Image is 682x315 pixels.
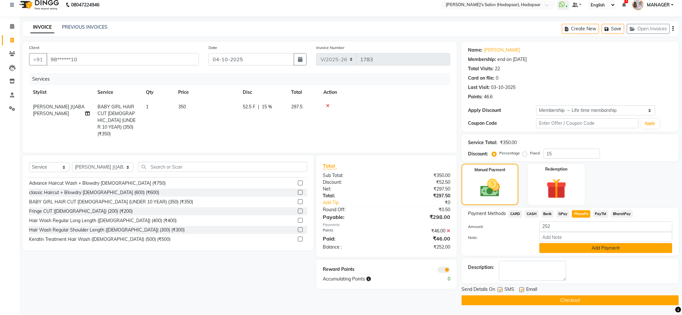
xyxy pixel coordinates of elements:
[622,2,626,8] a: 1
[387,186,455,192] div: ₹297.50
[29,45,39,51] label: Client
[468,84,490,91] div: Last Visit:
[627,24,670,34] button: Open Invoices
[318,179,387,186] div: Discount:
[387,228,455,234] div: ₹46.00
[504,286,514,294] span: SMS
[29,217,177,224] div: Hair Wash Regular Long Length ([DEMOGRAPHIC_DATA]) (400) (₹400)
[499,150,520,156] label: Percentage
[318,235,387,242] div: Paid:
[94,85,142,100] th: Service
[462,286,495,294] span: Send Details On
[387,235,455,242] div: ₹46.00
[468,264,494,271] div: Description:
[468,47,483,54] div: Name:
[243,103,255,110] span: 52.5 F
[318,228,387,234] div: Points
[539,221,672,231] input: Amount
[174,85,239,100] th: Price
[29,236,170,243] div: Keratin Treatment Hair Wash ([DEMOGRAPHIC_DATA]) (500) (₹500)
[463,235,534,241] label: Note:
[611,210,633,218] span: BharatPay
[323,222,450,228] div: Payments
[647,2,670,8] span: MANAGER
[468,94,483,100] div: Points:
[526,286,537,294] span: Email
[468,56,496,63] div: Membership:
[209,45,217,51] label: Date
[500,139,517,146] div: ₹350.00
[463,224,534,230] label: Amount:
[539,243,672,253] button: Add Payment
[468,120,536,127] div: Coupon Code
[318,206,387,213] div: Round Off:
[29,180,166,187] div: Advance Haircut Wash + Blowdry [DEMOGRAPHIC_DATA] (₹750)
[484,94,493,100] div: 46.6
[387,213,455,221] div: ₹298.00
[318,244,387,251] div: Balance :
[262,103,272,110] span: 15 %
[468,139,497,146] div: Service Total:
[468,210,506,217] span: Payment Methods
[387,172,455,179] div: ₹350.00
[562,24,599,34] button: Create New
[541,210,554,218] span: Bank
[239,85,287,100] th: Disc
[258,103,259,110] span: |
[318,192,387,199] div: Total:
[545,166,567,172] label: Redemption
[30,22,54,33] a: INVOICE
[29,85,94,100] th: Stylist
[29,208,133,215] div: Fringe CUT ([DEMOGRAPHIC_DATA]) (200) (₹200)
[97,104,136,137] span: BABY GIRL HAIR CUT [DEMOGRAPHIC_DATA] (UNDER 10 YEAR) (350) (₹350)
[62,24,107,30] a: PREVIOUS INVOICES
[387,244,455,251] div: ₹252.00
[46,53,199,65] input: Search by Name/Mobile/Email/Code
[496,75,498,82] div: 0
[320,85,450,100] th: Action
[474,167,505,173] label: Manual Payment
[387,179,455,186] div: ₹52.50
[484,47,520,54] a: [PERSON_NAME]
[497,56,527,63] div: end on [DATE]
[540,176,573,201] img: _gift.svg
[318,199,398,206] a: Add Tip
[318,186,387,192] div: Net:
[318,213,387,221] div: Payable:
[525,210,539,218] span: CASH
[146,104,148,110] span: 1
[178,104,186,110] span: 350
[291,104,302,110] span: 297.5
[323,162,338,169] span: Total
[29,227,185,233] div: Hair Wash Regular Shoulder Length ([DEMOGRAPHIC_DATA]) (300) (₹300)
[30,73,455,85] div: Services
[468,151,488,157] div: Discount:
[33,104,85,116] span: [PERSON_NAME] JIJABA [PERSON_NAME]
[572,210,590,218] span: PhonePe
[593,210,608,218] span: PayTM
[491,84,515,91] div: 03-10-2025
[142,85,174,100] th: Qty
[421,276,455,282] div: 0
[29,189,159,196] div: classic Haircut + Blowdry [DEMOGRAPHIC_DATA] (600) (₹600)
[387,206,455,213] div: ₹0.50
[508,210,522,218] span: CARD
[468,65,494,72] div: Total Visits:
[287,85,320,100] th: Total
[387,192,455,199] div: ₹297.50
[530,150,540,156] label: Fixed
[398,199,455,206] div: ₹0
[468,75,494,82] div: Card on file:
[462,295,679,305] button: Checkout
[138,162,307,172] input: Search or Scan
[318,266,387,273] div: Reward Points
[536,118,638,128] input: Enter Offer / Coupon Code
[29,53,47,65] button: +91
[29,199,193,205] div: BABY GIRL HAIR CUT [DEMOGRAPHIC_DATA] (UNDER 10 YEAR) (350) (₹350)
[474,177,506,199] img: _cash.svg
[641,119,659,128] button: Apply
[318,172,387,179] div: Sub Total:
[556,210,570,218] span: GPay
[495,65,500,72] div: 22
[316,45,344,51] label: Invoice Number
